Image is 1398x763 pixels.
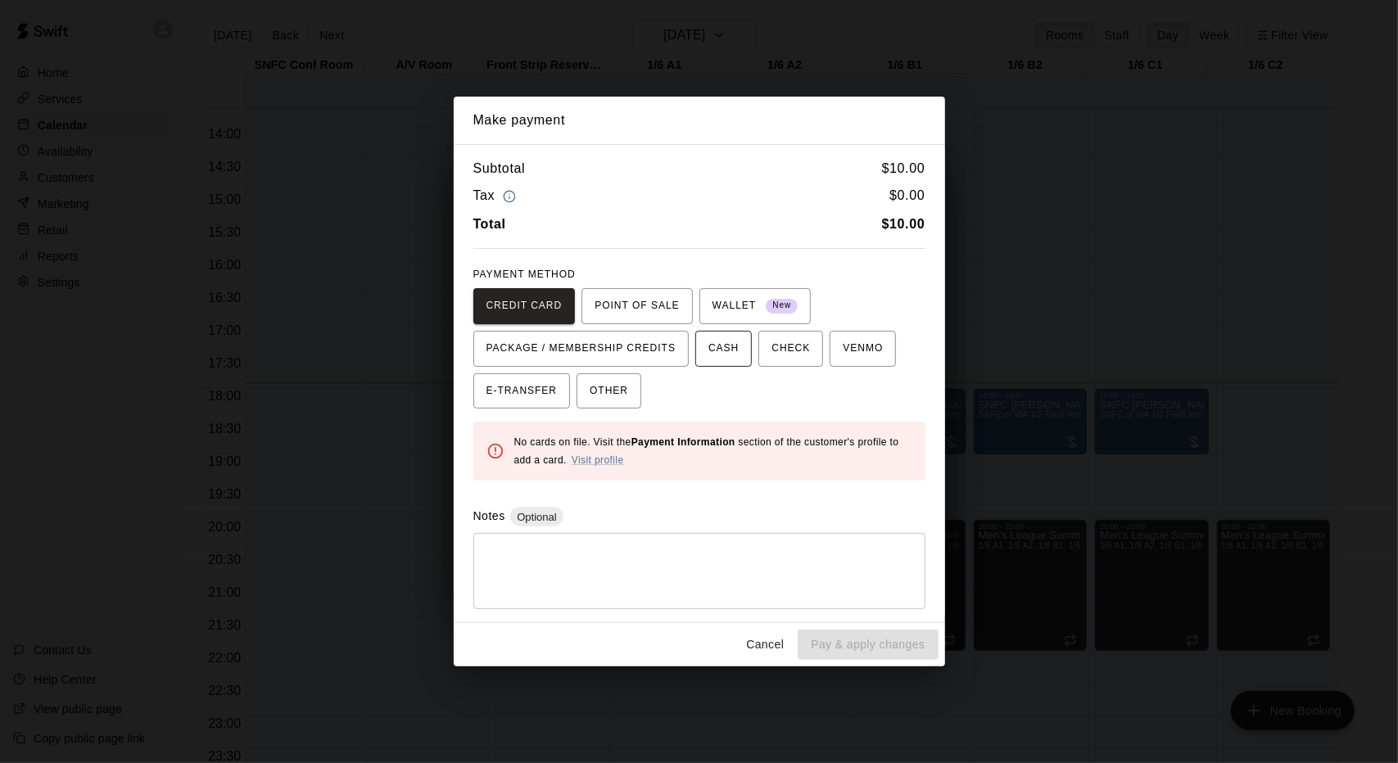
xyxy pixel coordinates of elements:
span: New [766,295,798,317]
span: VENMO [843,336,883,362]
button: E-TRANSFER [473,373,571,409]
b: Total [473,217,506,231]
span: CASH [708,336,739,362]
button: CREDIT CARD [473,288,576,324]
span: Optional [510,511,563,523]
button: CHECK [758,331,823,367]
h6: Tax [473,185,521,207]
h6: Subtotal [473,158,526,179]
button: POINT OF SALE [581,288,692,324]
span: PACKAGE / MEMBERSHIP CREDITS [486,336,676,362]
h2: Make payment [454,97,945,144]
button: CASH [695,331,752,367]
b: $ 10.00 [882,217,925,231]
button: VENMO [830,331,896,367]
span: OTHER [590,378,628,404]
button: OTHER [577,373,641,409]
span: WALLET [713,293,799,319]
span: E-TRANSFER [486,378,558,404]
span: CREDIT CARD [486,293,563,319]
button: Cancel [739,630,791,660]
button: PACKAGE / MEMBERSHIP CREDITS [473,331,690,367]
span: PAYMENT METHOD [473,269,576,280]
label: Notes [473,509,505,522]
span: CHECK [771,336,810,362]
span: POINT OF SALE [595,293,679,319]
h6: $ 0.00 [889,185,925,207]
b: Payment Information [631,436,735,448]
button: WALLET New [699,288,812,324]
h6: $ 10.00 [882,158,925,179]
a: Visit profile [572,454,624,466]
span: No cards on file. Visit the section of the customer's profile to add a card. [514,436,899,466]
